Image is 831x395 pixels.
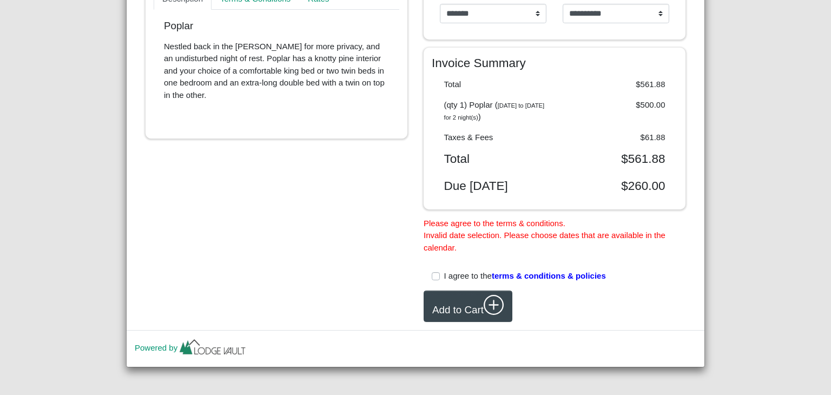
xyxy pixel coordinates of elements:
div: $61.88 [555,131,674,144]
div: Total [436,78,555,91]
h4: Invoice Summary [432,56,677,70]
li: Please agree to the terms & conditions. [424,218,685,230]
svg: plus circle [484,295,504,315]
div: $561.88 [555,152,674,166]
label: I agree to the [444,270,606,282]
span: terms & conditions & policies [492,271,606,280]
p: Poplar [164,20,389,32]
div: $561.88 [555,78,674,91]
a: Powered by [135,343,248,352]
p: Nestled back in the [PERSON_NAME] for more privacy, and an undisturbed night of rest. Poplar has ... [164,41,389,102]
div: Due [DATE] [436,179,555,193]
div: Total [436,152,555,166]
img: lv-small.ca335149.png [177,337,248,360]
div: (qty 1) Poplar ( ) [436,99,555,123]
div: $500.00 [555,99,674,123]
div: $260.00 [555,179,674,193]
li: Invalid date selection. Please choose dates that are available in the calendar. [424,229,685,254]
button: Add to Cartplus circle [424,291,512,322]
div: Taxes & Fees [436,131,555,144]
